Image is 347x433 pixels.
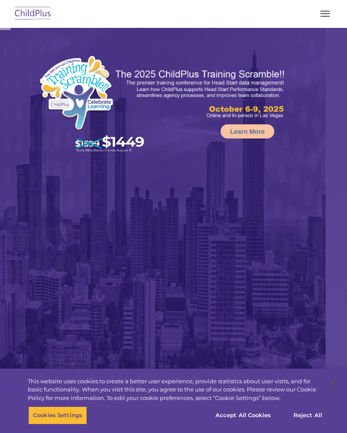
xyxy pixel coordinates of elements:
div: This website uses cookies to create a better user experience, provide statistics about user visit... [28,377,323,403]
button: Accept All Cookies [211,406,275,424]
img: ChildPlus by Procare Solutions [13,4,53,24]
button: Close [324,373,343,392]
button: Reject All [281,406,335,424]
a: Learn More [221,124,274,138]
button: Cookies Settings [28,406,87,424]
